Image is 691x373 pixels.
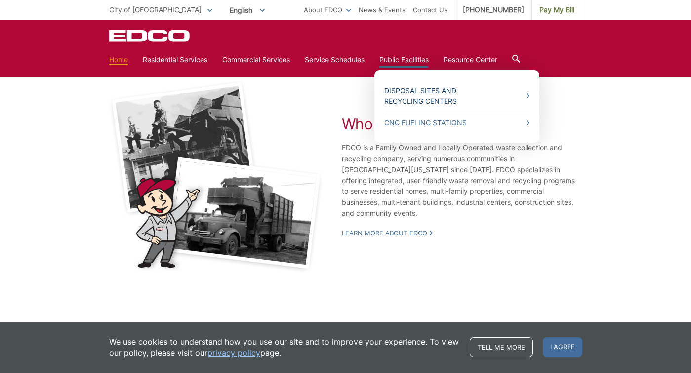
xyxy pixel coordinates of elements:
[384,85,529,107] a: Disposal Sites and Recycling Centers
[444,54,497,65] a: Resource Center
[109,5,202,14] span: City of [GEOGRAPHIC_DATA]
[379,54,429,65] a: Public Facilities
[413,4,447,15] a: Contact Us
[470,337,533,357] a: Tell me more
[109,30,191,42] a: EDCD logo. Return to the homepage.
[539,4,574,15] span: Pay My Bill
[342,142,582,219] p: EDCO is a Family Owned and Locally Operated waste collection and recycling company, serving numer...
[342,115,582,133] h2: Who We Are
[109,80,323,273] img: Black and white photos of early garbage trucks
[222,54,290,65] a: Commercial Services
[109,54,128,65] a: Home
[222,2,272,18] span: English
[207,347,260,358] a: privacy policy
[109,336,460,358] p: We use cookies to understand how you use our site and to improve your experience. To view our pol...
[342,229,433,237] a: Learn More About EDCO
[304,4,351,15] a: About EDCO
[305,54,365,65] a: Service Schedules
[384,117,529,128] a: CNG Fueling Stations
[143,54,207,65] a: Residential Services
[359,4,406,15] a: News & Events
[543,337,582,357] span: I agree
